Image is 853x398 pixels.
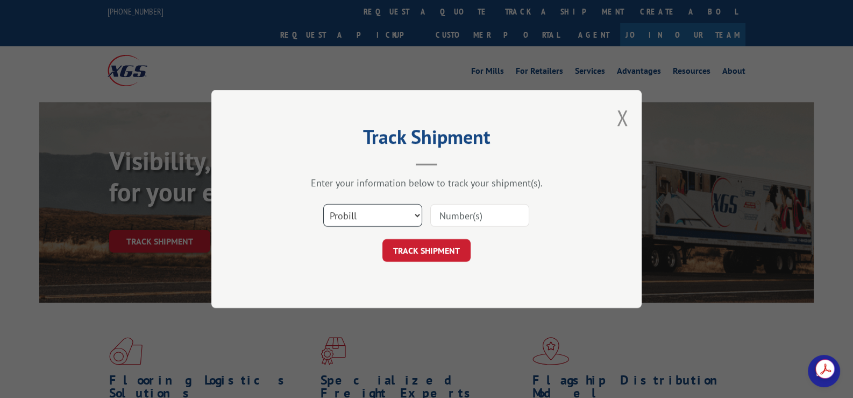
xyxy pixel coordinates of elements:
input: Number(s) [430,204,529,227]
button: TRACK SHIPMENT [382,239,471,262]
button: Close modal [616,103,628,132]
div: Open chat [808,355,840,387]
h2: Track Shipment [265,129,588,150]
div: Enter your information below to track your shipment(s). [265,177,588,189]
